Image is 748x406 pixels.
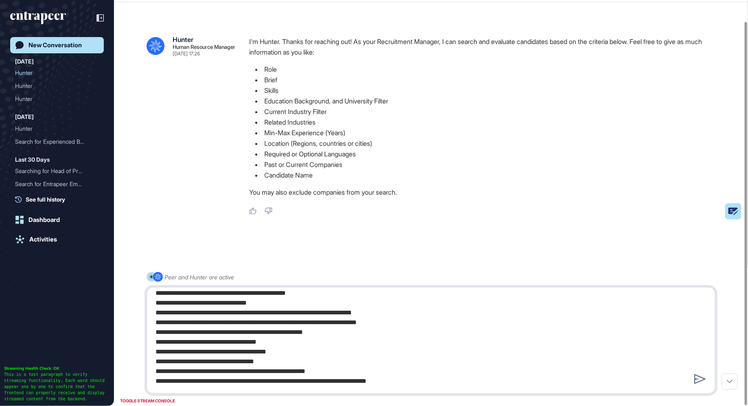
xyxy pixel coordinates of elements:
[15,135,99,148] div: Search for Experienced Business Intelligence Manager for MEA Region
[249,170,722,180] li: Candidate Name
[15,112,34,122] div: [DATE]
[15,135,92,148] div: Search for Experienced Bu...
[15,195,104,204] a: See full history
[15,79,92,92] div: Hunter
[15,165,99,178] div: Searching for Head of Product candidates currently at Entrapeer in San Francisco
[15,79,99,92] div: Hunter
[15,92,92,105] div: Hunter
[10,37,104,53] a: New Conversation
[249,106,722,117] li: Current Industry Filter
[15,92,99,105] div: Hunter
[249,36,722,57] p: I'm Hunter. Thanks for reaching out! As your Recruitment Manager, I can search and evaluate candi...
[249,138,722,149] li: Location (Regions, countries or cities)
[249,159,722,170] li: Past or Current Companies
[249,117,722,127] li: Related Industries
[249,187,722,198] p: You may also exclude companies from your search.
[15,165,92,178] div: Searching for Head of Pro...
[10,212,104,228] a: Dashboard
[15,122,92,135] div: Hunter
[249,127,722,138] li: Min-Max Experience (Years)
[15,57,34,66] div: [DATE]
[249,96,722,106] li: Education Background, and University Filter
[15,178,92,191] div: Search for Entrapeer Empl...
[15,66,92,79] div: Hunter
[29,216,60,224] div: Dashboard
[249,75,722,85] li: Brief
[26,195,65,204] span: See full history
[173,51,200,56] div: [DATE] 17:26
[249,149,722,159] li: Required or Optional Languages
[10,11,66,24] div: entrapeer-logo
[10,231,104,248] a: Activities
[29,42,82,49] div: New Conversation
[173,36,193,43] div: Hunter
[173,44,235,50] div: Human Resource Manager
[165,272,235,282] div: Peer and Hunter are active
[15,155,50,165] div: Last 30 Days
[249,64,722,75] li: Role
[15,122,99,135] div: Hunter
[29,236,57,243] div: Activities
[15,66,99,79] div: Hunter
[249,85,722,96] li: Skills
[15,178,99,191] div: Search for Entrapeer Employees in the United States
